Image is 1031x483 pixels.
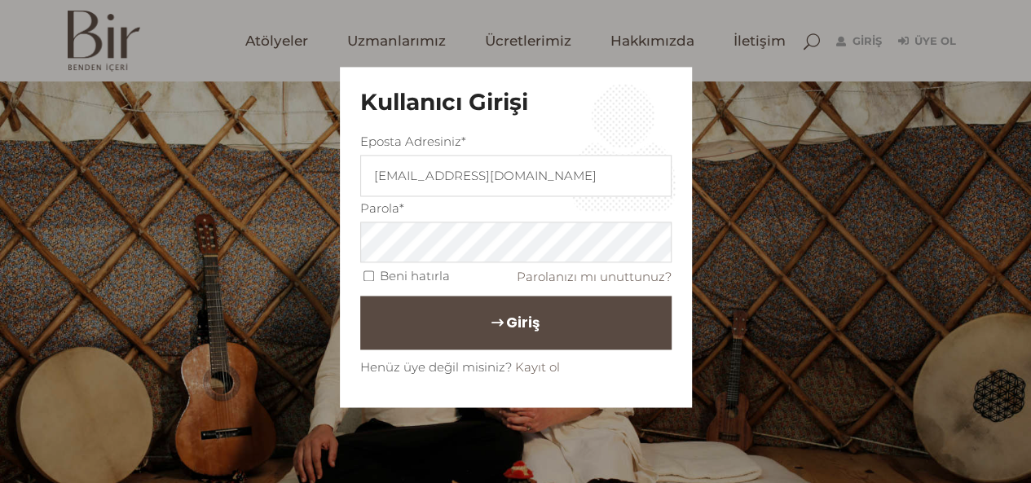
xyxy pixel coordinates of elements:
label: Beni hatırla [380,266,450,286]
a: Parolanızı mı unuttunuz? [517,268,672,283]
span: Giriş [506,309,540,336]
label: Parola* [360,198,404,218]
label: Eposta Adresiniz* [360,131,466,151]
a: Kayıt ol [515,358,560,374]
input: Üç veya daha fazla karakter [360,155,672,196]
button: Giriş [360,296,672,349]
span: Henüz üye değil misiniz? [360,358,512,374]
h3: Kullanıcı Girişi [360,89,672,116]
